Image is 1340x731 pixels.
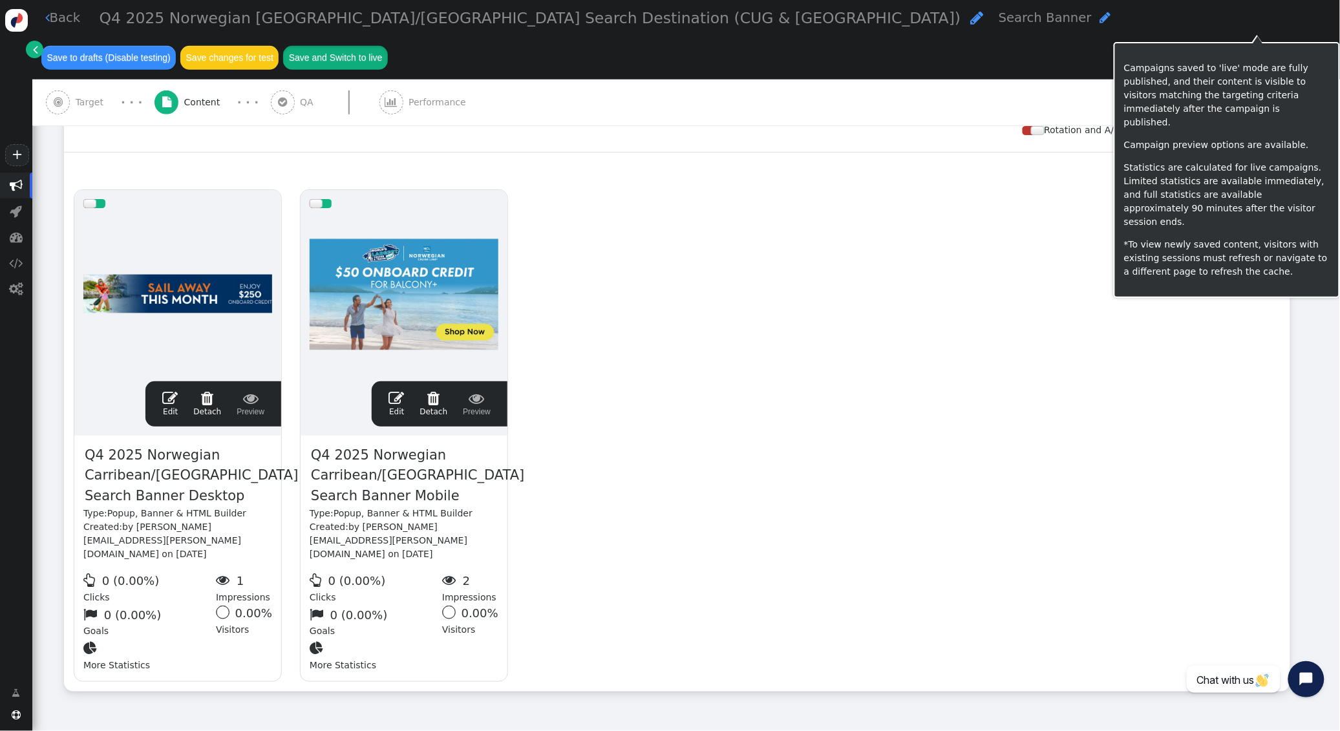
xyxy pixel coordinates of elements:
span: by [PERSON_NAME][EMAIL_ADDRESS][PERSON_NAME][DOMAIN_NAME] on [DATE] [310,522,467,559]
a:  [3,681,30,705]
span:  [310,608,327,621]
span:  [10,282,23,295]
span: 0 (0.00%) [328,574,386,588]
a: + [5,144,28,166]
div: Goals [83,604,216,639]
a: Preview [463,390,491,418]
p: Campaign preview options are available. [1124,138,1330,152]
div: · · · [237,94,259,111]
p: Statistics are calculated for live campaigns. Limited statistics are available immediately, and f... [1124,161,1330,229]
img: logo-icon.svg [5,9,28,32]
span:  [385,97,398,107]
div: Visitors [442,604,498,639]
span: 2 [463,574,470,588]
span: Search Banner [999,10,1092,25]
span: Target [76,96,109,109]
span: 0.00% [235,606,272,620]
p: Campaigns saved to 'live' mode are fully published, and their content is visible to visitors matc... [1124,61,1330,129]
span: Popup, Banner & HTML Builder [334,508,473,518]
span:  [237,390,264,406]
span: Detach [420,390,447,416]
span:  [442,573,460,587]
span:  [216,573,233,587]
span:  [310,573,325,587]
a:  Performance [379,79,495,125]
span:  [45,11,50,24]
div: Type: [83,507,272,520]
a: Detach [193,390,221,418]
span:  [463,390,491,406]
span:  [10,179,23,192]
span: Content [184,96,226,109]
a:  QA [271,79,379,125]
a:  [26,41,43,58]
span: Detach [193,390,221,416]
a: Preview [237,390,264,418]
span: Preview [237,390,264,418]
span: 0 (0.00%) [330,608,388,622]
a: Edit [388,390,404,418]
span:  [193,390,221,406]
span:  [162,390,178,406]
span: Q4 2025 Norwegian [GEOGRAPHIC_DATA]/[GEOGRAPHIC_DATA] Search Destination (CUG & [GEOGRAPHIC_DATA]) [100,9,961,27]
span:  [971,10,984,25]
div: Clicks [83,570,216,604]
a: ⋮ [1309,39,1340,77]
div: Impressions [216,570,272,604]
span: 1 [237,574,244,588]
a:  Content · · · [154,79,271,125]
a: Detach [420,390,447,418]
span:  [10,257,23,270]
span: Q4 2025 Norwegian Carribean/[GEOGRAPHIC_DATA] Search Banner Desktop [83,445,300,507]
button: Save changes for test [180,46,279,69]
span:  [310,641,327,655]
div: Created: [310,520,498,561]
span:  [12,710,21,719]
div: Impressions [442,570,498,604]
span:  [162,97,171,107]
span:  [12,686,21,700]
span: Preview [463,390,491,418]
span: Performance [409,96,471,109]
button: Save and Switch to live [283,46,388,69]
a: Back [45,8,81,27]
span:  [54,97,63,107]
span: 0.00% [462,606,498,620]
span:  [10,231,23,244]
span:  [420,390,447,406]
span: by [PERSON_NAME][EMAIL_ADDRESS][PERSON_NAME][DOMAIN_NAME] on [DATE] [83,522,241,559]
span:  [10,205,23,218]
div: Goals [310,604,442,639]
span: 0 (0.00%) [104,608,162,622]
span: QA [300,96,319,109]
span:  [278,97,287,107]
span: 0 (0.00%) [102,574,160,588]
div: More Statistics [83,638,216,672]
a:  Target · · · [46,79,154,125]
span:  [83,573,99,587]
span:  [83,641,101,655]
div: Rotation and A/B testing mode [1023,123,1192,137]
div: Clicks [310,570,442,604]
div: Visitors [216,604,272,639]
div: More Statistics [310,638,442,672]
div: Created: [83,520,272,561]
span: Q4 2025 Norwegian Carribean/[GEOGRAPHIC_DATA] Search Banner Mobile [310,445,526,507]
p: *To view newly saved content, visitors with existing sessions must refresh or navigate to a diffe... [1124,238,1330,279]
span:  [34,43,39,56]
button: Save to drafts (Disable testing) [41,46,176,69]
div: Type: [310,507,498,520]
div: · · · [121,94,142,111]
span:  [83,608,101,621]
span:  [388,390,404,406]
span: Popup, Banner & HTML Builder [107,508,246,518]
a: Edit [162,390,178,418]
span:  [1100,11,1111,24]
